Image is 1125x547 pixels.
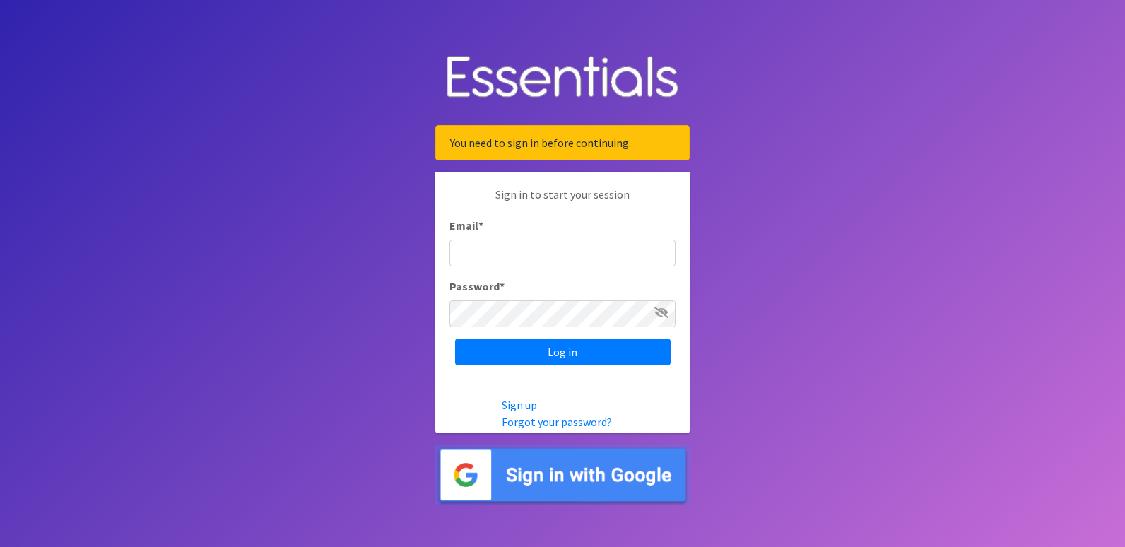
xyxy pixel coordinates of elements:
[435,125,690,160] div: You need to sign in before continuing.
[500,279,505,293] abbr: required
[435,445,690,506] img: Sign in with Google
[435,42,690,114] img: Human Essentials
[478,218,483,233] abbr: required
[449,217,483,234] label: Email
[449,278,505,295] label: Password
[502,415,612,429] a: Forgot your password?
[455,339,671,365] input: Log in
[502,398,537,412] a: Sign up
[449,186,676,217] p: Sign in to start your session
